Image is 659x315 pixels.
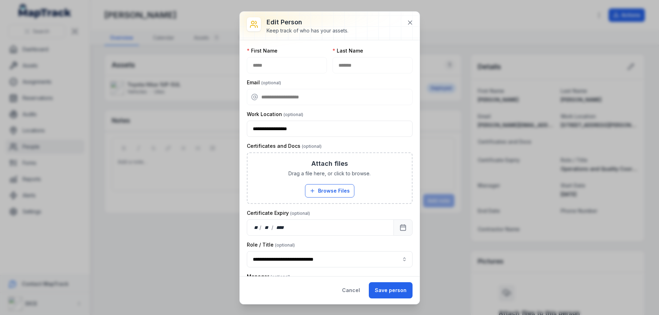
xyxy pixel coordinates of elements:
[262,224,271,231] div: month,
[274,224,287,231] div: year,
[247,79,281,86] label: Email
[247,210,310,217] label: Certificate Expiry
[369,282,413,298] button: Save person
[271,224,274,231] div: /
[305,184,354,198] button: Browse Files
[260,224,262,231] div: /
[247,143,322,150] label: Certificates and Docs
[247,273,290,280] label: Manager
[332,47,363,54] label: Last Name
[311,159,348,169] h3: Attach files
[393,219,413,236] button: Calendar
[288,170,371,177] span: Drag a file here, or click to browse.
[253,224,260,231] div: day,
[267,27,348,34] div: Keep track of who has your assets.
[247,47,277,54] label: First Name
[267,17,348,27] h3: Edit person
[247,241,295,248] label: Role / Title
[247,251,413,267] input: person-edit:cf[8eeb1e5b-aeed-4e13-9fe2-82f99d0805f5]-label
[336,282,366,298] button: Cancel
[247,111,303,118] label: Work Location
